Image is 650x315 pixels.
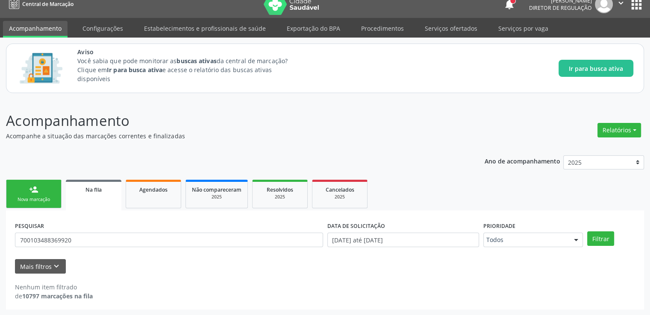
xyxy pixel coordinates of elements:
strong: 10797 marcações na fila [22,292,93,300]
label: DATA DE SOLICITAÇÃO [327,219,385,233]
img: Imagem de CalloutCard [17,49,65,87]
p: Acompanhamento [6,110,453,131]
div: 2025 [192,194,241,200]
p: Você sabia que pode monitorar as da central de marcação? Clique em e acesse o relatório das busca... [77,56,303,83]
span: Agendados [139,186,168,193]
div: 2025 [259,194,301,200]
input: Selecione um intervalo [327,233,479,247]
span: Na fila [85,186,102,193]
a: Exportação do BPA [281,21,346,36]
div: 2025 [318,194,361,200]
span: Não compareceram [192,186,241,193]
div: de [15,292,93,300]
span: Aviso [77,47,303,56]
span: Central de Marcação [22,0,74,8]
label: Prioridade [483,219,515,233]
strong: Ir para busca ativa [107,66,162,74]
label: PESQUISAR [15,219,44,233]
input: Nome, CNS [15,233,323,247]
span: Resolvidos [267,186,293,193]
a: Procedimentos [355,21,410,36]
a: Serviços por vaga [492,21,554,36]
p: Ano de acompanhamento [485,155,560,166]
div: Nova marcação [12,196,55,203]
a: Serviços ofertados [419,21,483,36]
i: keyboard_arrow_down [52,262,61,271]
p: Acompanhe a situação das marcações correntes e finalizadas [6,131,453,140]
span: Diretor de regulação [529,4,592,12]
span: Ir para busca ativa [569,64,623,73]
a: Acompanhamento [3,21,68,38]
div: person_add [29,185,38,194]
span: Todos [486,236,566,244]
a: Estabelecimentos e profissionais de saúde [138,21,272,36]
button: Filtrar [587,231,614,246]
button: Relatórios [597,123,641,137]
a: Configurações [76,21,129,36]
span: Cancelados [326,186,354,193]
button: Ir para busca ativa [559,60,633,77]
strong: buscas ativas [176,57,216,65]
div: Nenhum item filtrado [15,283,93,292]
button: Mais filtroskeyboard_arrow_down [15,259,66,274]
